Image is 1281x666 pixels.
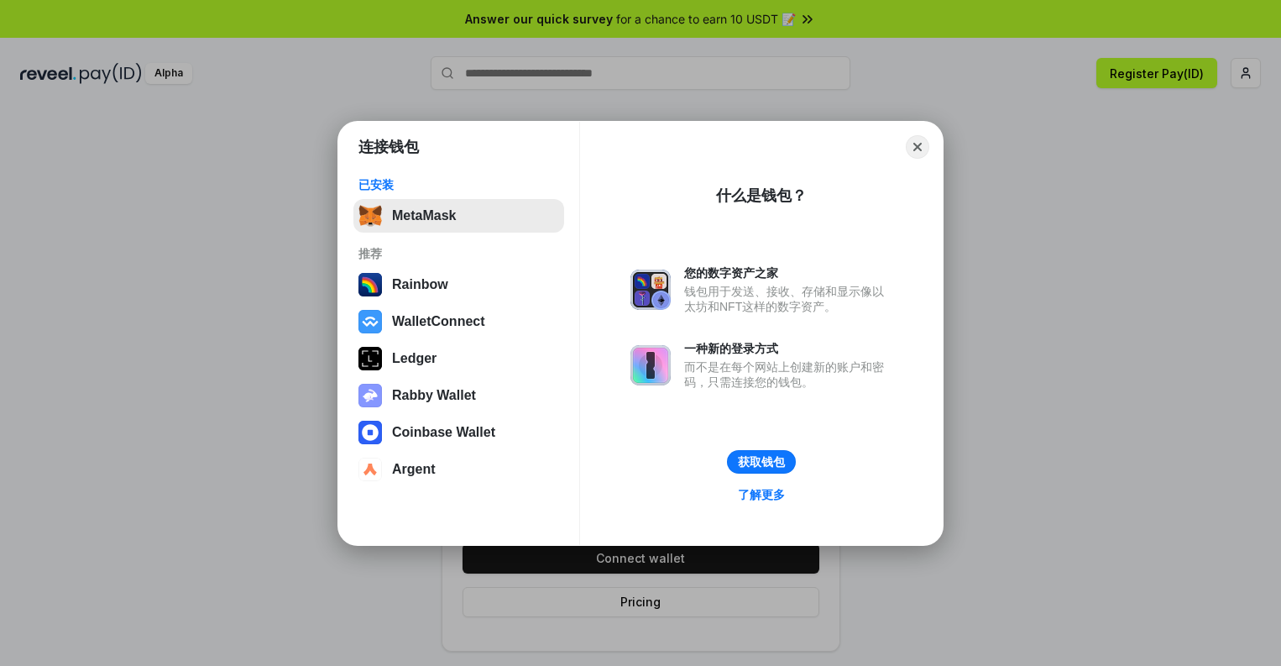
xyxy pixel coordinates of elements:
button: Rainbow [353,268,564,302]
button: MetaMask [353,199,564,233]
div: 钱包用于发送、接收、存储和显示像以太坊和NFT这样的数字资产。 [684,284,892,314]
img: svg+xml,%3Csvg%20width%3D%2228%22%20height%3D%2228%22%20viewBox%3D%220%200%2028%2028%22%20fill%3D... [358,458,382,481]
img: svg+xml,%3Csvg%20xmlns%3D%22http%3A%2F%2Fwww.w3.org%2F2000%2Fsvg%22%20fill%3D%22none%22%20viewBox... [630,345,671,385]
button: Argent [353,453,564,486]
img: svg+xml,%3Csvg%20xmlns%3D%22http%3A%2F%2Fwww.w3.org%2F2000%2Fsvg%22%20width%3D%2228%22%20height%3... [358,347,382,370]
button: 获取钱包 [727,450,796,474]
div: Argent [392,462,436,477]
div: 一种新的登录方式 [684,341,892,356]
div: MetaMask [392,208,456,223]
div: 什么是钱包？ [716,186,807,206]
div: Ledger [392,351,437,366]
div: Rainbow [392,277,448,292]
div: Rabby Wallet [392,388,476,403]
img: svg+xml,%3Csvg%20width%3D%2228%22%20height%3D%2228%22%20viewBox%3D%220%200%2028%2028%22%20fill%3D... [358,310,382,333]
button: Rabby Wallet [353,379,564,412]
div: 获取钱包 [738,454,785,469]
img: svg+xml,%3Csvg%20width%3D%22120%22%20height%3D%22120%22%20viewBox%3D%220%200%20120%20120%22%20fil... [358,273,382,296]
div: 而不是在每个网站上创建新的账户和密码，只需连接您的钱包。 [684,359,892,390]
img: svg+xml,%3Csvg%20xmlns%3D%22http%3A%2F%2Fwww.w3.org%2F2000%2Fsvg%22%20fill%3D%22none%22%20viewBox... [630,270,671,310]
img: svg+xml,%3Csvg%20fill%3D%22none%22%20height%3D%2233%22%20viewBox%3D%220%200%2035%2033%22%20width%... [358,204,382,228]
div: Coinbase Wallet [392,425,495,440]
a: 了解更多 [728,484,795,506]
div: WalletConnect [392,314,485,329]
h1: 连接钱包 [358,137,419,157]
img: svg+xml,%3Csvg%20xmlns%3D%22http%3A%2F%2Fwww.w3.org%2F2000%2Fsvg%22%20fill%3D%22none%22%20viewBox... [358,384,382,407]
div: 已安装 [358,177,559,192]
div: 了解更多 [738,487,785,502]
img: svg+xml,%3Csvg%20width%3D%2228%22%20height%3D%2228%22%20viewBox%3D%220%200%2028%2028%22%20fill%3D... [358,421,382,444]
button: Ledger [353,342,564,375]
button: Close [906,135,929,159]
div: 推荐 [358,246,559,261]
button: WalletConnect [353,305,564,338]
button: Coinbase Wallet [353,416,564,449]
div: 您的数字资产之家 [684,265,892,281]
